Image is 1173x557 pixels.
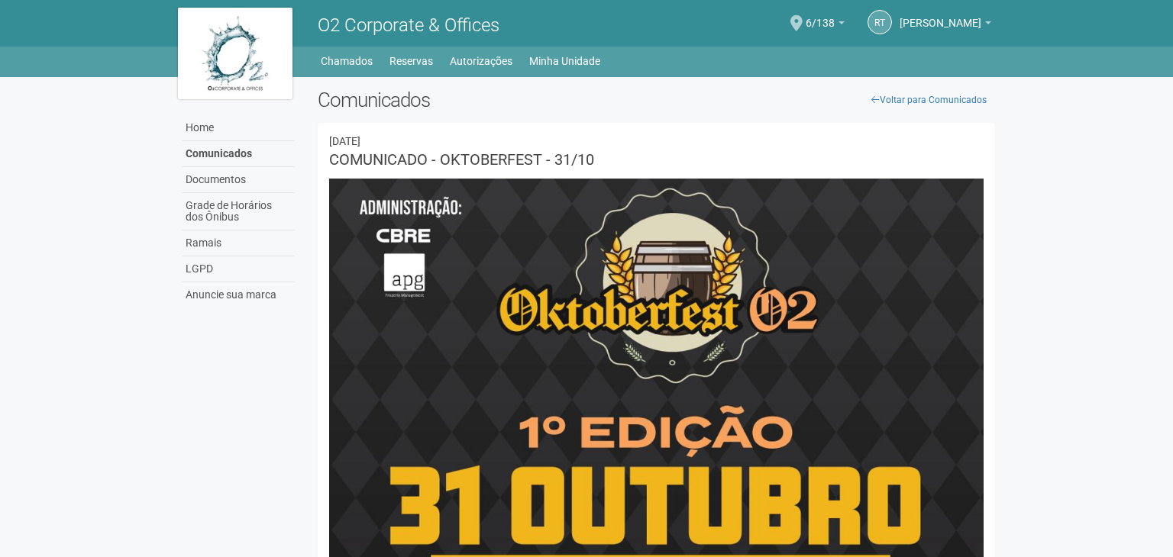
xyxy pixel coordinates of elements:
[182,167,295,193] a: Documentos
[178,8,292,99] img: logo.jpg
[318,14,499,36] span: O2 Corporate & Offices
[182,193,295,230] a: Grade de Horários dos Ônibus
[182,141,295,167] a: Comunicados
[806,19,845,31] a: 6/138
[863,89,995,111] a: Voltar para Comunicados
[182,256,295,282] a: LGPD
[321,50,373,72] a: Chamados
[900,19,991,31] a: [PERSON_NAME]
[182,282,295,307] a: Anuncie sua marca
[450,50,512,72] a: Autorizações
[182,230,295,256] a: Ramais
[529,50,600,72] a: Minha Unidade
[318,89,995,111] h2: Comunicados
[900,2,981,29] span: RAFAEL TAVARES DE FREITAS
[329,134,984,148] div: 24/10/2024 17:53
[389,50,433,72] a: Reservas
[329,152,984,167] h3: COMUNICADO - OKTOBERFEST - 31/10
[182,115,295,141] a: Home
[806,2,835,29] span: 6/138
[868,10,892,34] a: RT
